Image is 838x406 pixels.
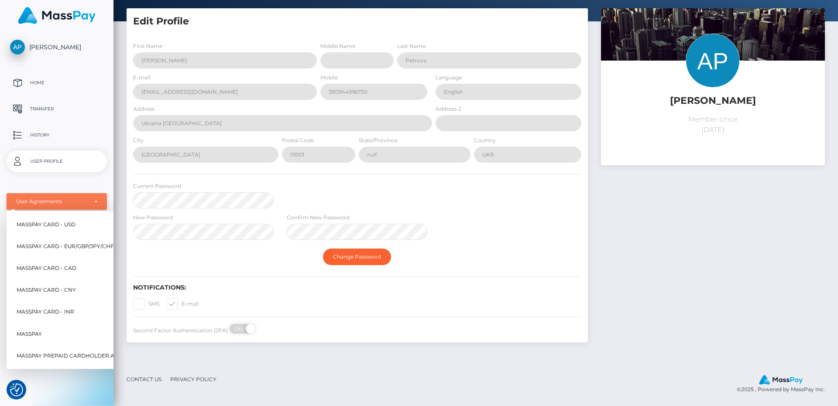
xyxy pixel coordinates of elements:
[133,42,162,50] label: First Name
[133,284,581,291] h6: Notifications:
[133,74,150,82] label: E-mail
[17,263,76,274] span: MassPay Card - CAD
[133,15,581,28] h5: Edit Profile
[737,375,831,394] div: © 2025 , Powered by MassPay Inc.
[10,102,103,116] p: Transfer
[167,372,220,386] a: Privacy Policy
[436,74,462,82] label: Language
[436,105,461,113] label: Address 2
[17,285,76,296] span: MassPay Card - CNY
[359,136,398,144] label: State/Province
[17,241,127,252] span: MassPay Card - EUR/GBP/JPY/CHF/AUD
[17,350,145,362] span: MassPay Prepaid Cardholder Agreement
[17,328,42,340] span: MassPay
[133,105,155,113] label: Address
[10,76,103,89] p: Home
[123,372,165,386] a: Contact Us
[166,298,199,310] label: E-mail
[7,43,107,51] span: [PERSON_NAME]
[7,72,107,94] a: Home
[10,155,103,168] p: User Profile
[133,214,173,222] label: New Password
[397,42,426,50] label: Last Name
[7,193,107,210] button: User Agreements
[10,129,103,142] p: History
[17,219,76,230] span: MassPay Card - USD
[323,249,391,265] button: Change Password
[10,383,23,396] img: Revisit consent button
[608,114,818,135] p: Member since [DATE]
[320,42,355,50] label: Middle Name
[287,214,350,222] label: Confirm New Password
[7,124,107,146] a: History
[7,98,107,120] a: Transfer
[601,8,825,157] img: ...
[133,327,228,334] label: Second Factor Authentication (2FA)
[16,198,88,205] div: User Agreements
[229,324,251,334] span: ON
[10,383,23,396] button: Consent Preferences
[608,94,818,108] h5: [PERSON_NAME]
[133,182,181,190] label: Current Password
[7,150,107,172] a: User Profile
[133,298,159,310] label: SMS
[18,7,96,24] img: MassPay
[133,136,144,144] label: City
[17,307,74,318] span: MassPay Card - INR
[282,136,314,144] label: Postal Code
[474,136,496,144] label: Country
[320,74,338,82] label: Mobile
[759,375,803,385] img: MassPay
